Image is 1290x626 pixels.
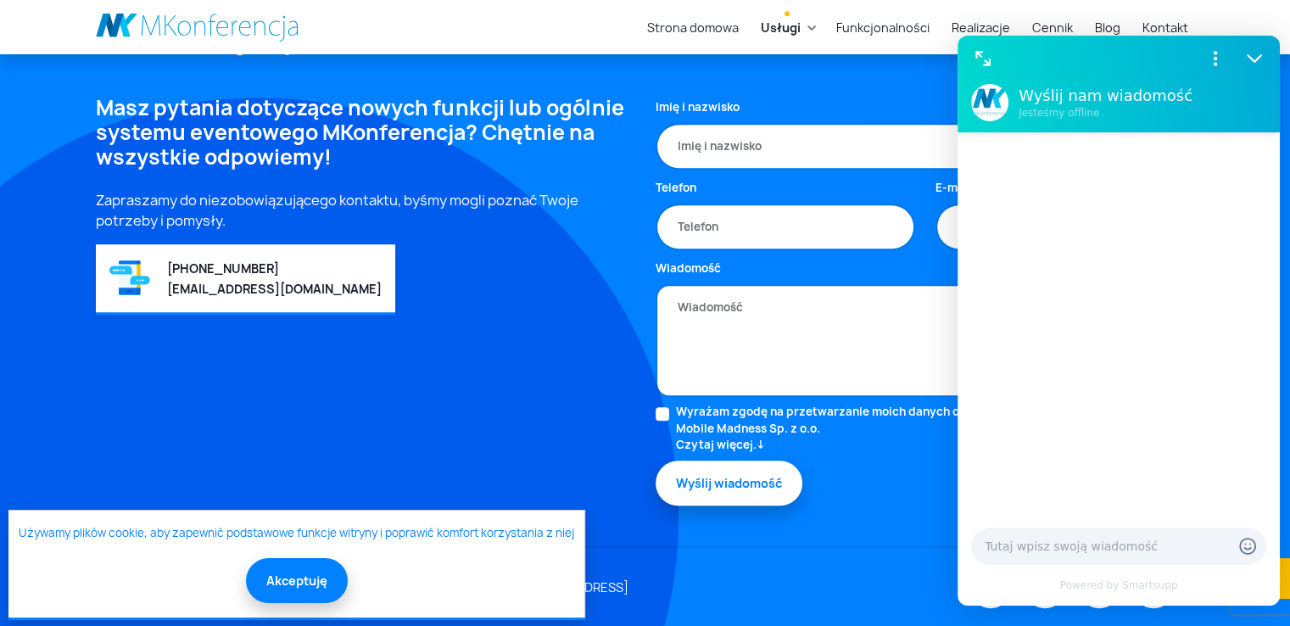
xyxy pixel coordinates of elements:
label: Telefon [656,180,696,197]
a: Blog [1088,12,1127,43]
a: [EMAIL_ADDRESS][DOMAIN_NAME] [167,281,382,297]
a: Kontakt [1136,12,1195,43]
a: Strona domowa [640,12,746,43]
input: Imię i nazwisko [656,123,1195,170]
h4: Masz pytania dotyczące nowych funkcji lub ogólnie systemu eventowego MKonferencja? Chętnie na wsz... [96,96,635,169]
input: E-mail [935,204,1195,251]
iframe: Smartsupp widget messenger [958,36,1280,606]
a: Używamy plików cookie, aby zapewnić podstawowe funkcje witryny i poprawić komfort korzystania z niej [19,525,574,542]
img: Graficzny element strony [109,259,150,297]
label: E-mail [935,180,971,197]
a: Cennik [1025,12,1080,43]
a: Funkcjonalności [829,12,936,43]
a: Realizacje [945,12,1017,43]
p: Zapraszamy do niezobowiązującego kontaktu, byśmy mogli poznać Twoje potrzeby i pomysły. [96,190,635,231]
button: Akceptuję [246,558,348,603]
button: Wyślij wiadomość [656,461,802,506]
label: Imię i nazwisko [656,99,740,116]
input: Telefon [656,204,915,251]
a: [PHONE_NUMBER] [167,260,279,277]
label: Wiadomość [656,260,721,277]
a: Usługi [754,12,807,43]
label: Wyrażam zgodę na przetwarzanie moich danych osobowych podanych w formularzu przez Mobile Madness ... [676,404,1195,454]
a: Czytaj więcej. [676,437,1195,454]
